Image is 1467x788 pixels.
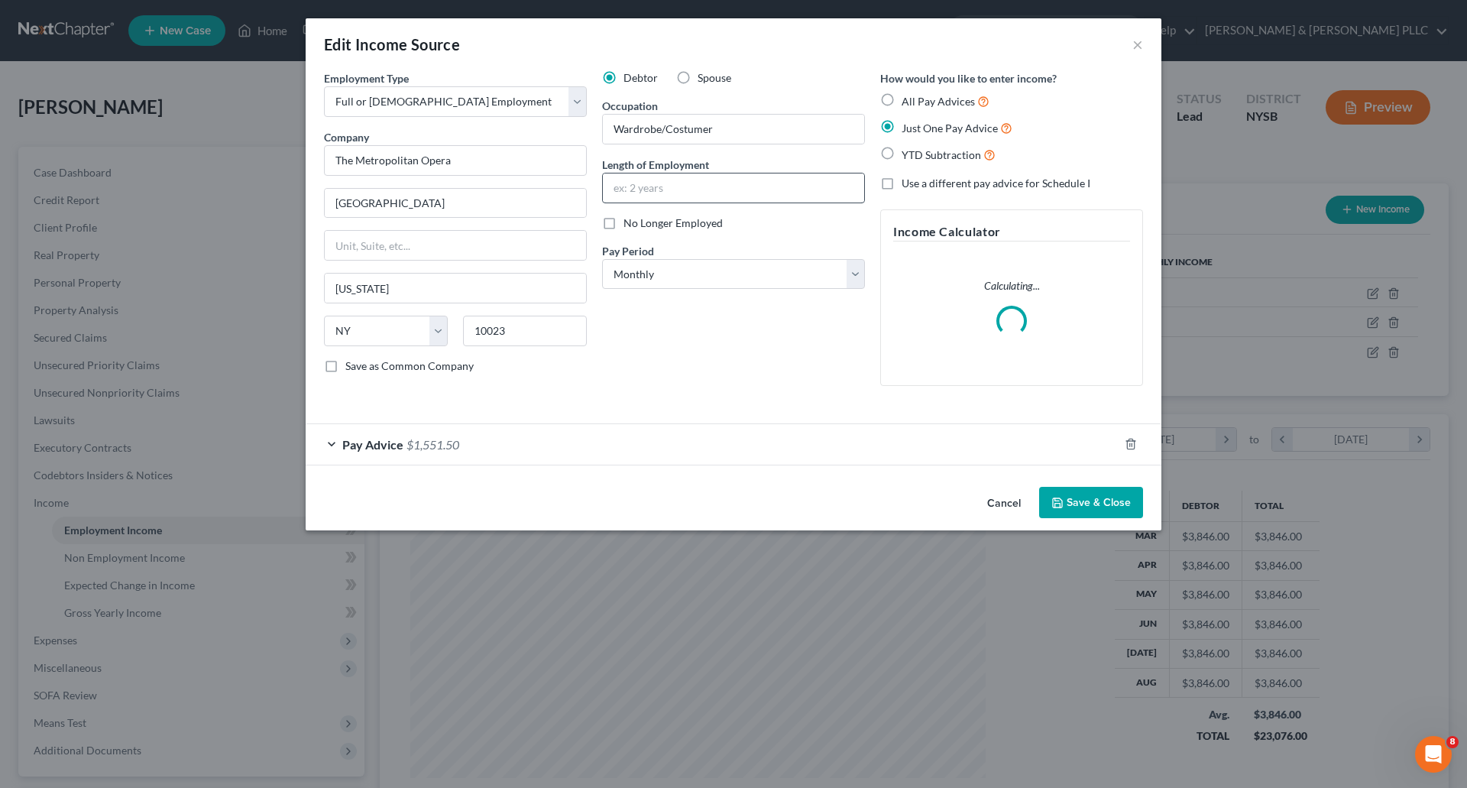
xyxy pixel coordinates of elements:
[603,115,864,144] input: --
[325,189,586,218] input: Enter address...
[406,437,459,452] span: $1,551.50
[463,316,587,346] input: Enter zip...
[1446,736,1459,748] span: 8
[1039,487,1143,519] button: Save & Close
[893,278,1130,293] p: Calculating...
[902,95,975,108] span: All Pay Advices
[902,148,981,161] span: YTD Subtraction
[902,122,998,135] span: Just One Pay Advice
[324,72,409,85] span: Employment Type
[603,173,864,203] input: ex: 2 years
[324,131,369,144] span: Company
[345,359,474,372] span: Save as Common Company
[602,98,658,114] label: Occupation
[602,157,709,173] label: Length of Employment
[623,216,723,229] span: No Longer Employed
[342,437,403,452] span: Pay Advice
[602,245,654,258] span: Pay Period
[880,70,1057,86] label: How would you like to enter income?
[1132,35,1143,54] button: ×
[893,222,1130,242] h5: Income Calculator
[324,145,587,176] input: Search company by name...
[623,71,658,84] span: Debtor
[325,274,586,303] input: Enter city...
[325,231,586,260] input: Unit, Suite, etc...
[324,34,460,55] div: Edit Income Source
[975,488,1033,519] button: Cancel
[902,177,1090,190] span: Use a different pay advice for Schedule I
[1415,736,1452,773] iframe: Intercom live chat
[698,71,731,84] span: Spouse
